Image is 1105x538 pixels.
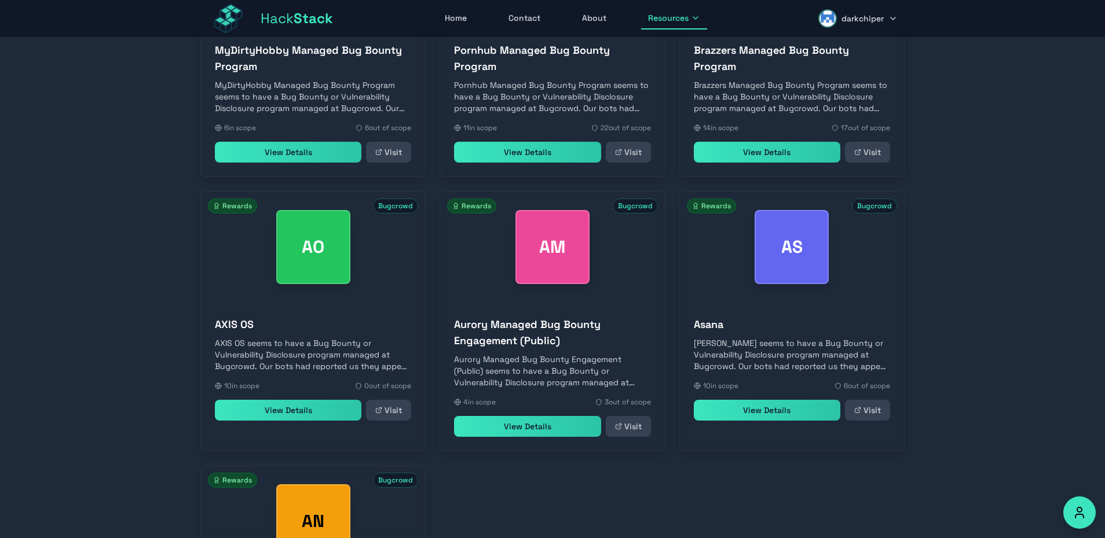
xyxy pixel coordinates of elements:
[224,381,259,390] span: 10 in scope
[694,316,890,333] h3: Asana
[841,13,884,24] span: darkchiper
[454,42,650,75] h3: Pornhub Managed Bug Bounty Program
[215,337,411,372] p: AXIS OS seems to have a Bug Bounty or Vulnerability Disclosure program managed at Bugcrowd. Our b...
[575,8,613,30] a: About
[601,123,651,132] span: 22 out of scope
[215,79,411,114] p: MyDirtyHobby Managed Bug Bounty Program seems to have a Bug Bounty or Vulnerability Disclosure pr...
[208,473,257,488] span: Rewards
[755,210,829,284] div: Asana
[454,316,650,349] h3: Aurory Managed Bug Bounty Engagement (Public)
[515,210,590,284] div: Aurory Managed Bug Bounty Engagement (Public)
[818,9,837,28] img: darkchiper
[502,8,547,30] a: Contact
[208,198,257,213] span: Rewards
[844,381,890,390] span: 6 out of scope
[215,142,361,163] a: View Details
[694,42,890,75] h3: Brazzers Managed Bug Bounty Program
[703,381,738,390] span: 10 in scope
[852,198,897,213] span: Bugcrowd
[613,198,658,213] span: Bugcrowd
[811,5,905,32] button: darkchiper
[687,198,736,213] span: Rewards
[261,9,333,28] span: Hack
[641,8,707,30] button: Resources
[373,198,418,213] span: Bugcrowd
[373,473,418,488] span: Bugcrowd
[605,397,651,407] span: 3 out of scope
[276,210,350,284] div: AXIS OS
[215,316,411,333] h3: AXIS OS
[841,123,890,132] span: 17 out of scope
[454,142,601,163] a: View Details
[366,400,411,421] a: Visit
[463,123,497,132] span: 11 in scope
[694,337,890,372] p: [PERSON_NAME] seems to have a Bug Bounty or Vulnerability Disclosure program managed at Bugcrowd....
[215,42,411,75] h3: MyDirtyHobby Managed Bug Bounty Program
[364,381,411,390] span: 0 out of scope
[463,397,496,407] span: 4 in scope
[224,123,256,132] span: 6 in scope
[366,142,411,163] a: Visit
[703,123,738,132] span: 14 in scope
[215,400,361,421] a: View Details
[694,142,840,163] a: View Details
[845,400,890,421] a: Visit
[294,9,333,27] span: Stack
[454,353,650,388] p: Aurory Managed Bug Bounty Engagement (Public) seems to have a Bug Bounty or Vulnerability Disclos...
[454,79,650,114] p: Pornhub Managed Bug Bounty Program seems to have a Bug Bounty or Vulnerability Disclosure program...
[365,123,411,132] span: 6 out of scope
[648,12,689,24] span: Resources
[694,400,840,421] a: View Details
[1063,496,1096,529] button: Accessibility Options
[606,142,651,163] a: Visit
[606,416,651,437] a: Visit
[438,8,474,30] a: Home
[694,79,890,114] p: Brazzers Managed Bug Bounty Program seems to have a Bug Bounty or Vulnerability Disclosure progra...
[454,416,601,437] a: View Details
[845,142,890,163] a: Visit
[447,198,496,213] span: Rewards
